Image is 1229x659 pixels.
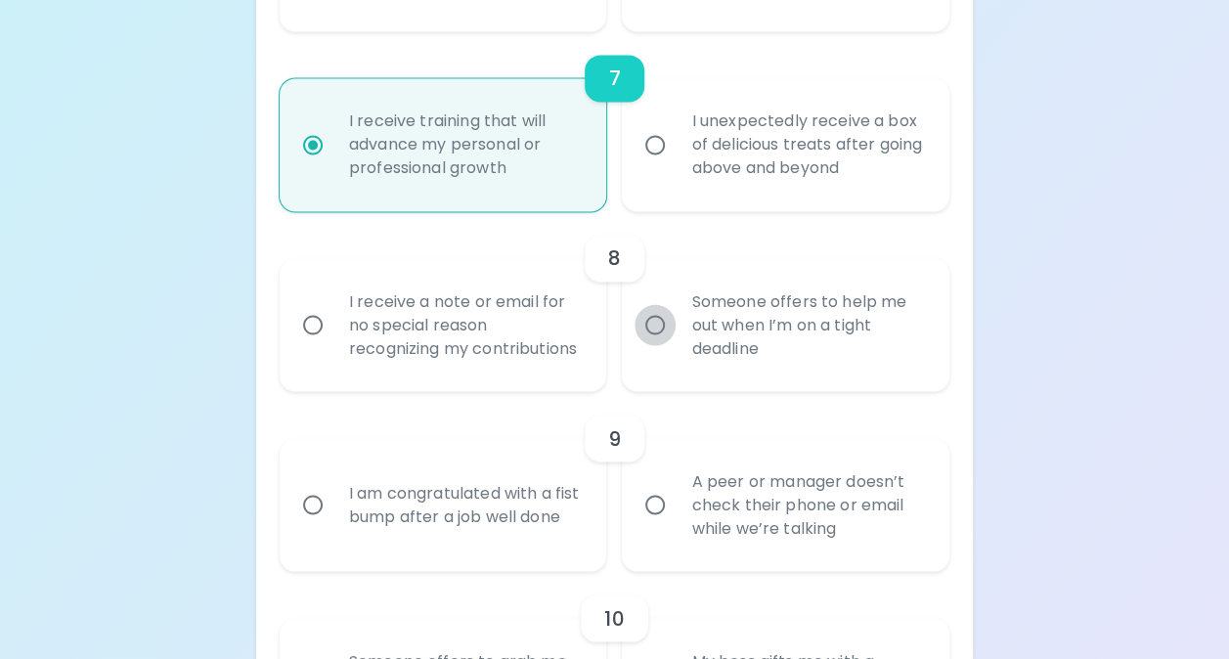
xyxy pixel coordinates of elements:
div: I receive a note or email for no special reason recognizing my contributions [333,266,596,383]
div: choice-group-check [280,211,949,391]
div: choice-group-check [280,391,949,571]
h6: 10 [604,602,624,634]
h6: 7 [608,63,620,94]
div: Someone offers to help me out when I’m on a tight deadline [676,266,939,383]
h6: 9 [608,422,621,454]
div: A peer or manager doesn’t check their phone or email while we’re talking [676,446,939,563]
div: choice-group-check [280,31,949,211]
div: I am congratulated with a fist bump after a job well done [333,458,596,551]
div: I unexpectedly receive a box of delicious treats after going above and beyond [676,86,939,203]
h6: 8 [608,242,621,274]
div: I receive training that will advance my personal or professional growth [333,86,596,203]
